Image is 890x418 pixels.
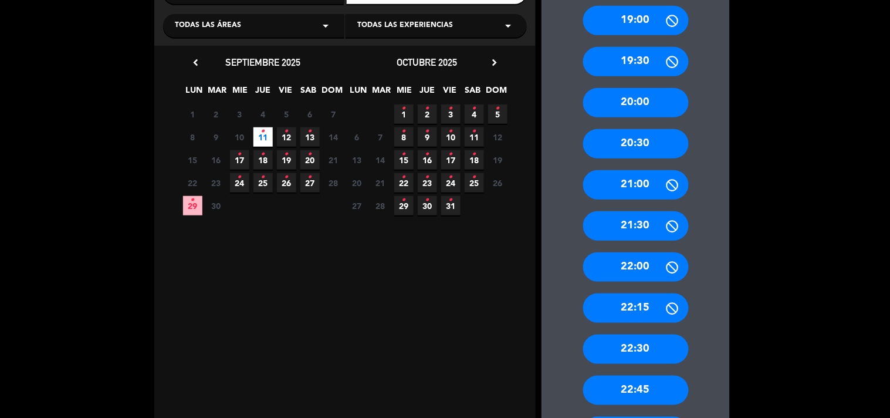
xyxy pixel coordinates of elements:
span: 27 [347,196,367,215]
i: • [238,168,242,187]
i: • [425,191,429,210]
span: 29 [394,196,414,215]
i: • [449,99,453,118]
span: 28 [371,196,390,215]
span: 4 [253,105,273,124]
span: 17 [441,150,461,170]
i: • [402,99,406,118]
i: • [402,145,406,164]
span: 11 [253,127,273,147]
div: 22:45 [583,376,689,405]
i: • [496,99,500,118]
span: 18 [465,150,484,170]
span: 4 [465,105,484,124]
span: 30 [207,196,226,215]
span: 23 [418,173,437,193]
span: 22 [394,173,414,193]
span: 10 [441,127,461,147]
span: LUN [185,83,204,103]
i: • [191,191,195,210]
i: • [472,122,476,141]
i: • [238,145,242,164]
i: • [261,122,265,141]
span: 14 [324,127,343,147]
i: • [472,99,476,118]
span: 8 [394,127,414,147]
span: 7 [324,105,343,124]
span: LUN [349,83,368,103]
span: octubre 2025 [397,56,458,68]
span: 24 [441,173,461,193]
span: 26 [277,173,296,193]
span: 30 [418,196,437,215]
i: • [449,122,453,141]
span: JUE [418,83,437,103]
div: 22:15 [583,294,689,323]
i: • [449,168,453,187]
i: chevron_left [189,56,202,69]
div: 22:30 [583,335,689,364]
span: 16 [207,150,226,170]
span: MIE [395,83,414,103]
span: 1 [183,105,202,124]
span: 11 [465,127,484,147]
span: 29 [183,196,202,215]
i: • [285,145,289,164]
span: 24 [230,173,249,193]
div: 19:00 [583,6,689,35]
span: VIE [441,83,460,103]
span: 6 [347,127,367,147]
span: 31 [441,196,461,215]
i: • [308,122,312,141]
div: 21:00 [583,170,689,200]
span: 27 [300,173,320,193]
i: • [425,145,429,164]
span: SAB [299,83,319,103]
i: • [449,191,453,210]
span: 12 [488,127,507,147]
span: DOM [486,83,506,103]
span: Todas las experiencias [357,20,453,32]
i: • [402,191,406,210]
span: 15 [394,150,414,170]
span: 7 [371,127,390,147]
span: 25 [253,173,273,193]
span: 19 [488,150,507,170]
span: MAR [208,83,227,103]
span: 15 [183,150,202,170]
span: SAB [463,83,483,103]
i: • [402,168,406,187]
span: 25 [465,173,484,193]
i: • [425,99,429,118]
span: 20 [300,150,320,170]
span: 18 [253,150,273,170]
span: 26 [488,173,507,193]
i: chevron_right [488,56,500,69]
i: • [472,145,476,164]
i: • [285,122,289,141]
span: 9 [207,127,226,147]
span: 9 [418,127,437,147]
i: • [285,168,289,187]
span: 2 [418,105,437,124]
i: • [472,168,476,187]
span: 19 [277,150,296,170]
i: • [308,168,312,187]
span: 8 [183,127,202,147]
i: • [425,168,429,187]
span: septiembre 2025 [225,56,300,68]
span: 16 [418,150,437,170]
span: 17 [230,150,249,170]
span: 3 [441,105,461,124]
span: MAR [372,83,391,103]
span: 21 [371,173,390,193]
span: 6 [300,105,320,124]
span: 23 [207,173,226,193]
i: • [425,122,429,141]
i: arrow_drop_down [501,19,515,33]
i: • [261,168,265,187]
span: 10 [230,127,249,147]
span: 21 [324,150,343,170]
i: • [308,145,312,164]
div: 20:30 [583,129,689,159]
